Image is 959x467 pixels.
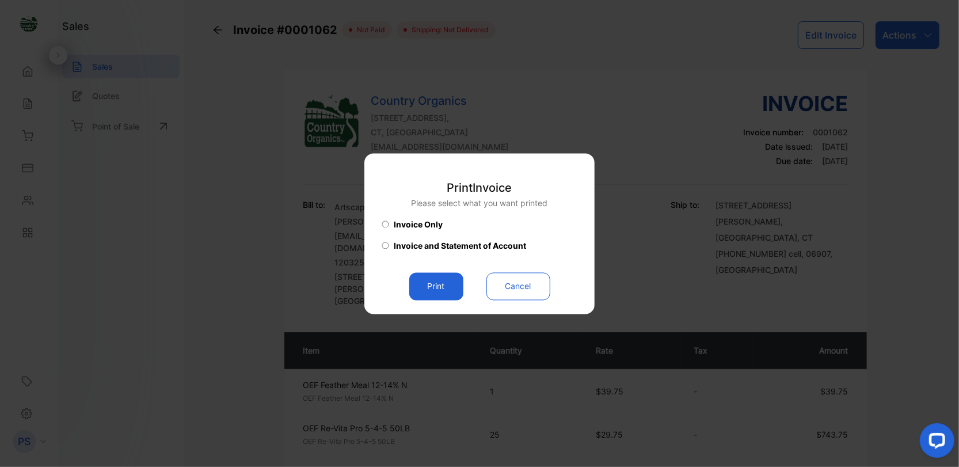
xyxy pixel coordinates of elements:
p: Print Invoice [412,179,548,196]
button: Cancel [486,272,550,300]
span: Invoice Only [394,218,443,230]
iframe: LiveChat chat widget [911,419,959,467]
p: Please select what you want printed [412,197,548,209]
button: Print [409,272,463,300]
span: Invoice and Statement of Account [394,240,526,252]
